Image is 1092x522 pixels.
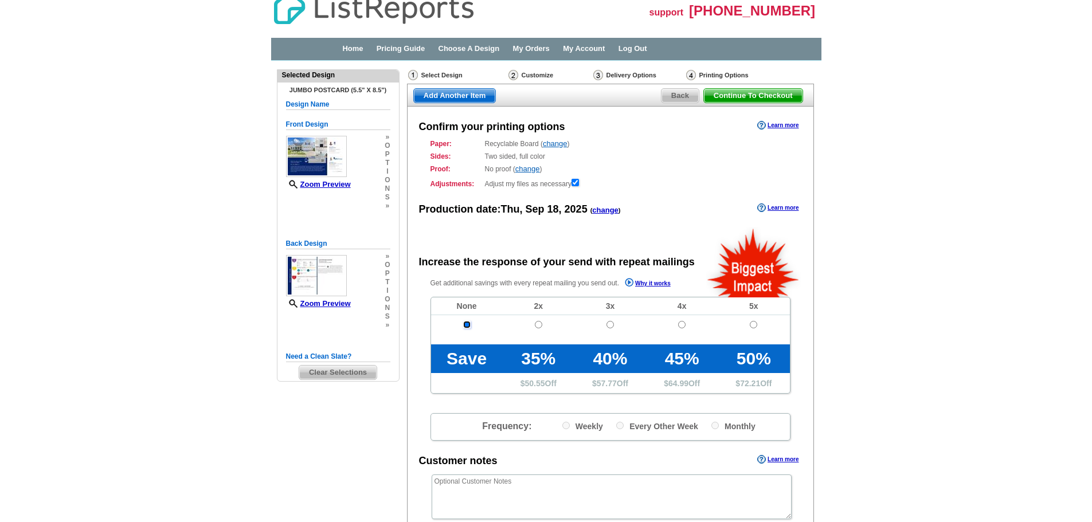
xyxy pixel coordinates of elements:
span: p [385,150,390,159]
td: Save [431,344,503,373]
img: biggestImpact.png [706,227,801,297]
td: 2x [503,297,574,315]
div: Production date: [419,202,621,217]
span: » [385,252,390,261]
h5: Need a Clean Slate? [286,351,390,362]
span: 18, [547,203,562,215]
span: [PHONE_NUMBER] [689,3,815,18]
td: $ Off [718,373,789,393]
a: Learn more [757,203,799,213]
td: 35% [503,344,574,373]
h4: Jumbo Postcard (5.5" x 8.5") [286,87,390,93]
span: 64.99 [668,379,688,388]
label: Monthly [711,419,756,431]
td: $ Off [574,373,646,393]
label: Every Other Week [616,419,698,431]
span: n [385,185,390,193]
strong: Adjustments: [430,179,482,189]
a: change [515,164,540,173]
span: o [385,261,390,269]
h5: Back Design [286,238,390,249]
div: Recyclable Board ( ) [430,139,790,149]
div: Printing Options [685,69,785,84]
strong: Paper: [430,139,482,149]
span: » [385,202,390,210]
span: 50.55 [525,379,545,388]
span: 57.77 [597,379,617,388]
td: 50% [718,344,789,373]
strong: Proof: [430,164,482,174]
span: 2025 [565,203,588,215]
span: Add Another Item [414,89,496,103]
td: 3x [574,297,646,315]
span: Continue To Checkout [704,89,803,103]
span: Frequency: [482,421,531,431]
a: Back [661,88,699,103]
div: Select Design [407,69,507,84]
iframe: LiveChat chat widget [863,256,1092,522]
img: small-thumb.jpg [286,136,347,177]
a: change [543,139,567,148]
input: Every Other Week [616,422,624,429]
span: o [385,142,390,150]
span: s [385,312,390,321]
a: Learn more [757,455,799,464]
span: o [385,295,390,304]
span: » [385,321,390,329]
div: Customize [507,69,592,81]
h5: Design Name [286,99,390,110]
a: Add Another Item [413,88,496,103]
strong: Sides: [430,151,482,162]
span: t [385,159,390,167]
input: Weekly [562,422,570,429]
span: t [385,278,390,286]
span: Sep [526,203,545,215]
span: s [385,193,390,202]
label: Weekly [562,419,603,431]
span: 72.21 [740,379,760,388]
span: n [385,304,390,312]
div: No proof ( ) [430,164,790,174]
input: Monthly [711,422,719,429]
td: $ Off [503,373,574,393]
a: Choose A Design [439,44,500,53]
img: Delivery Options [593,70,603,80]
a: Log Out [619,44,647,53]
td: 5x [718,297,789,315]
td: 45% [646,344,718,373]
span: p [385,269,390,278]
a: My Account [563,44,605,53]
img: small-thumb.jpg [286,255,347,296]
span: i [385,167,390,176]
img: Select Design [408,70,418,80]
span: o [385,176,390,185]
a: Zoom Preview [286,180,351,189]
img: Customize [508,70,518,80]
div: Adjust my files as necessary [430,176,790,189]
a: Pricing Guide [377,44,425,53]
td: 40% [574,344,646,373]
p: Get additional savings with every repeat mailing you send out. [430,277,695,290]
div: Confirm your printing options [419,120,565,135]
span: » [385,133,390,142]
div: Customer notes [419,454,498,469]
span: ( ) [590,207,621,214]
td: $ Off [646,373,718,393]
td: 4x [646,297,718,315]
div: Delivery Options [592,69,685,84]
a: change [592,206,619,214]
h5: Front Design [286,119,390,130]
div: Two sided, full color [430,151,790,162]
div: Increase the response of your send with repeat mailings [419,255,695,270]
span: Back [662,89,699,103]
a: My Orders [513,44,550,53]
td: None [431,297,503,315]
a: Why it works [625,278,671,290]
span: i [385,286,390,295]
div: Selected Design [277,70,399,80]
a: Zoom Preview [286,299,351,308]
span: Clear Selections [299,366,377,379]
img: Printing Options & Summary [686,70,696,80]
a: Learn more [757,121,799,130]
span: Thu, [501,203,523,215]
